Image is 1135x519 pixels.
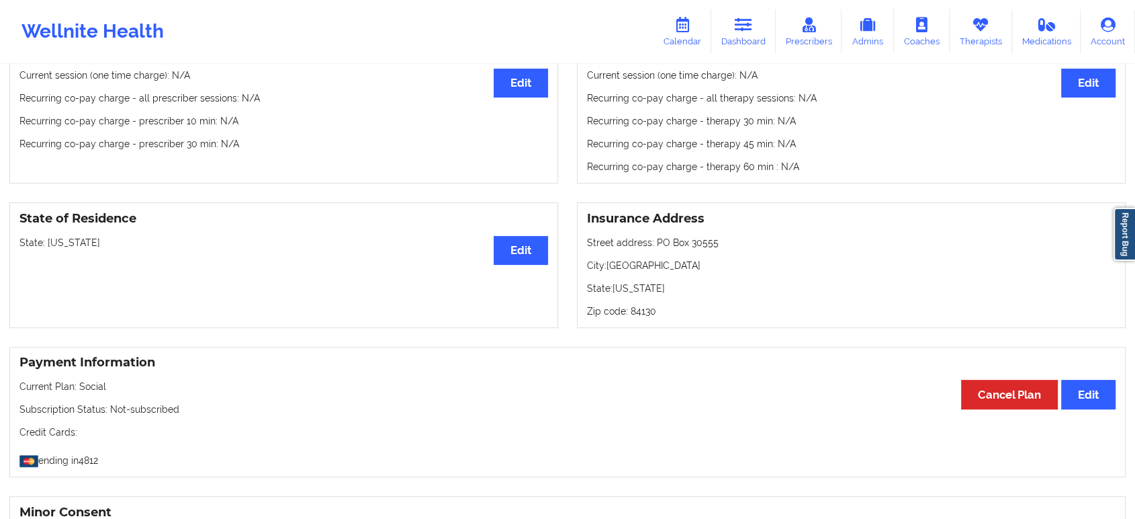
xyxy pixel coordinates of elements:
p: ending in 4812 [19,448,1116,467]
button: Edit [494,236,548,265]
p: Recurring co-pay charge - therapy 30 min : N/A [587,114,1116,128]
a: Dashboard [711,9,776,54]
a: Report Bug [1114,208,1135,261]
p: Current Plan: Social [19,380,1116,393]
h3: Payment Information [19,355,1116,370]
a: Admins [842,9,894,54]
p: Current session (one time charge): N/A [587,69,1116,82]
a: Therapists [950,9,1012,54]
button: Edit [1061,380,1116,409]
a: Medications [1012,9,1081,54]
p: State: [US_STATE] [19,236,548,249]
p: City: [GEOGRAPHIC_DATA] [587,259,1116,272]
a: Account [1081,9,1135,54]
h3: State of Residence [19,211,548,227]
p: Zip code: 84130 [587,305,1116,318]
a: Prescribers [776,9,842,54]
p: Recurring co-pay charge - all therapy sessions : N/A [587,91,1116,105]
p: State: [US_STATE] [587,282,1116,295]
a: Coaches [894,9,950,54]
p: Current session (one time charge): N/A [19,69,548,82]
h3: Insurance Address [587,211,1116,227]
p: Recurring co-pay charge - all prescriber sessions : N/A [19,91,548,105]
button: Cancel Plan [961,380,1058,409]
a: Calendar [653,9,711,54]
p: Recurring co-pay charge - therapy 45 min : N/A [587,137,1116,151]
p: Recurring co-pay charge - prescriber 10 min : N/A [19,114,548,128]
p: Recurring co-pay charge - prescriber 30 min : N/A [19,137,548,151]
p: Street address: PO Box 30555 [587,236,1116,249]
button: Edit [1061,69,1116,97]
p: Subscription Status: Not-subscribed [19,403,1116,416]
p: Recurring co-pay charge - therapy 60 min : N/A [587,160,1116,173]
button: Edit [494,69,548,97]
p: Credit Cards: [19,426,1116,439]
